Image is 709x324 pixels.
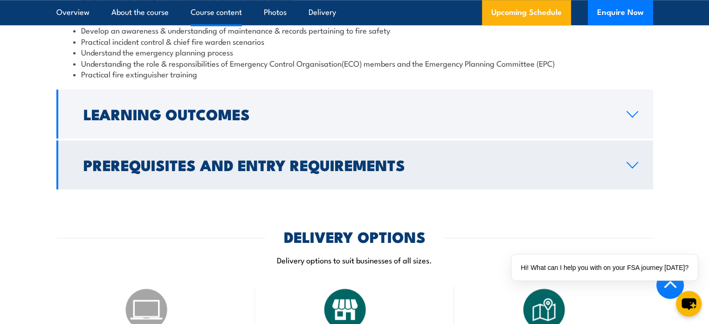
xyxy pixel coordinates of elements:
[511,255,698,281] div: Hi! What can I help you with on your FSA journey [DATE]?
[83,158,612,171] h2: Prerequisites and Entry Requirements
[73,25,636,35] li: Develop an awareness & understanding of maintenance & records pertaining to fire safety
[83,107,612,120] h2: Learning Outcomes
[676,291,702,317] button: chat-button
[56,140,653,189] a: Prerequisites and Entry Requirements
[284,230,426,243] h2: DELIVERY OPTIONS
[73,36,636,47] li: Practical incident control & chief fire warden scenarios
[73,58,636,69] li: Understanding the role & responsibilities of Emergency Control Organisation(ECO) members and the ...
[73,69,636,79] li: Practical fire extinguisher training
[56,255,653,265] p: Delivery options to suit businesses of all sizes.
[73,47,636,57] li: Understand the emergency planning process
[56,90,653,138] a: Learning Outcomes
